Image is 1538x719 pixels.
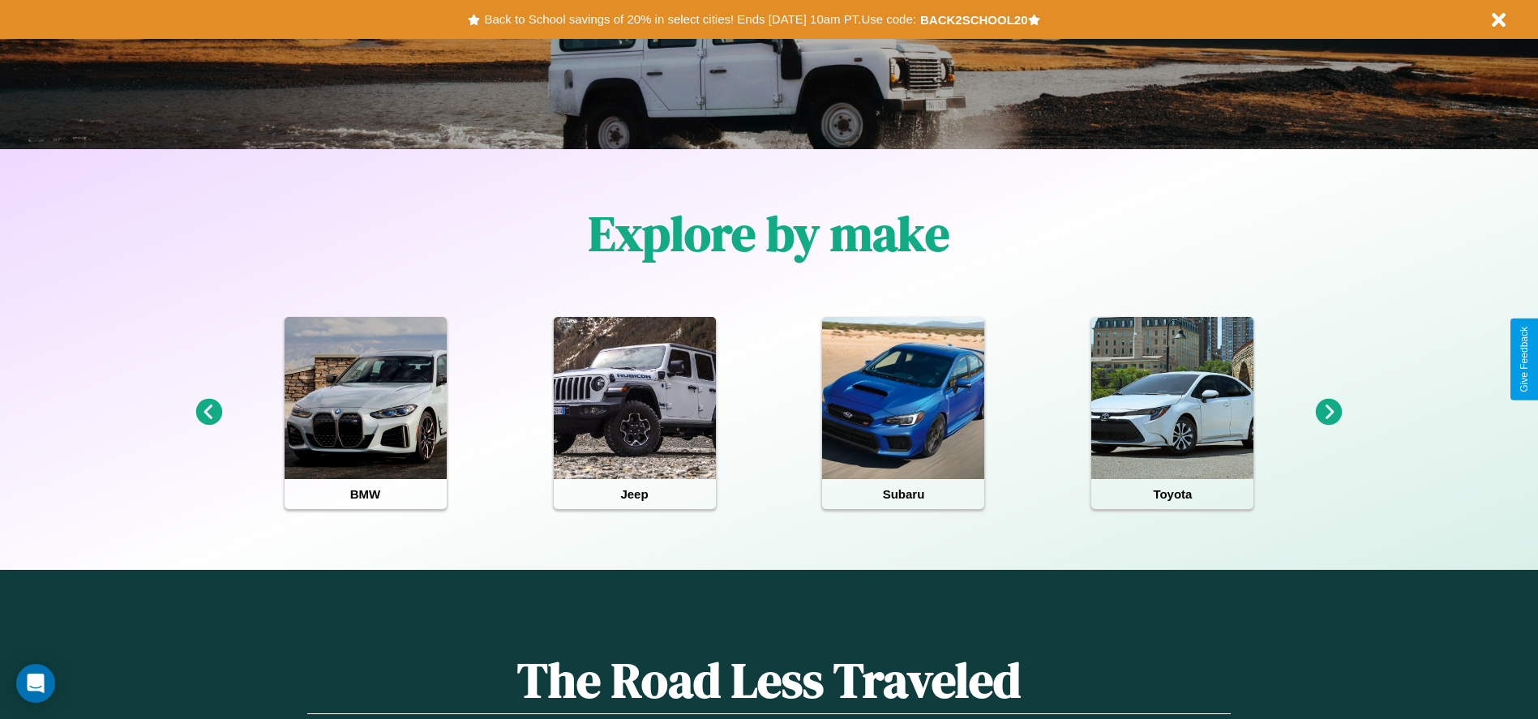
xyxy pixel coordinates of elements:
[16,664,55,703] div: Open Intercom Messenger
[307,647,1230,714] h1: The Road Less Traveled
[920,13,1028,27] b: BACK2SCHOOL20
[480,8,919,31] button: Back to School savings of 20% in select cities! Ends [DATE] 10am PT.Use code:
[1519,327,1530,392] div: Give Feedback
[285,479,447,509] h4: BMW
[1091,479,1253,509] h4: Toyota
[589,200,949,267] h1: Explore by make
[554,479,716,509] h4: Jeep
[822,479,984,509] h4: Subaru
